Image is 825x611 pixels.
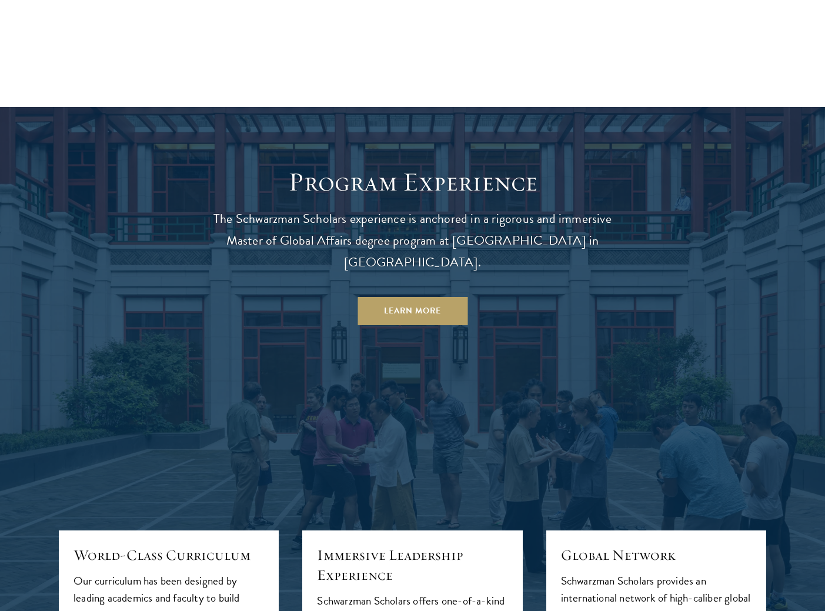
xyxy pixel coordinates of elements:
[201,166,624,199] h1: Program Experience
[74,545,264,565] h5: World-Class Curriculum
[561,545,751,565] h5: Global Network
[358,297,467,325] a: Learn More
[317,545,507,585] h5: Immersive Leadership Experience
[201,208,624,273] p: The Schwarzman Scholars experience is anchored in a rigorous and immersive Master of Global Affai...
